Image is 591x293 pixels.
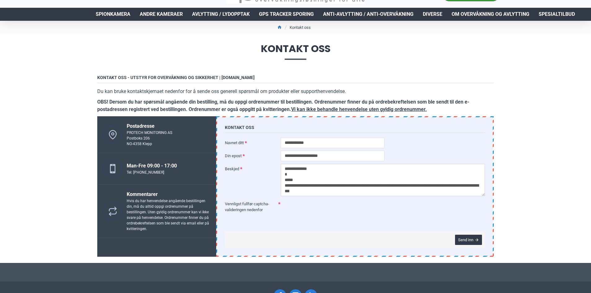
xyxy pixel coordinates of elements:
a: Avlytting / Lydopptak [187,8,254,21]
span: Spesialtilbud [539,11,575,18]
a: Diverse [418,8,447,21]
a: Spesialtilbud [534,8,580,21]
div: Man-Fre 09:00 - 17:00 [127,162,177,170]
label: Beskjed [225,164,281,174]
span: Send inn [458,238,473,242]
h3: Kontakt oss - Utstyr for overvåkning og sikkerhet | [DOMAIN_NAME] [97,75,494,83]
a: Anti-avlytting / Anti-overvåkning [318,8,418,21]
a: Man-Fre 09:00 - 17:00 Tel: [PHONE_NUMBER] [97,153,216,184]
a: Om overvåkning og avlytting [447,8,534,21]
span: Avlytting / Lydopptak [192,11,250,18]
button: Send inn [455,235,482,245]
span: Spionkamera [96,11,130,18]
b: OBS! Dersom du har spørsmål angående din bestilling, må du oppgi ordrenummer til bestillingen. Or... [97,99,469,112]
h3: Kontakt oss [225,125,485,133]
label: Din epost [225,151,281,161]
div: PROTECH MONITORING AS Postboks 206 NO-4358 Klepp [127,130,172,147]
div: Kommentarer [127,191,210,198]
span: Kontakt oss [91,44,500,60]
div: Hvis du har henvendelse angående bestillingen din, må du alltid oppgi ordrenummer på bestillingen... [127,198,210,232]
a: Spionkamera [91,8,135,21]
label: Vennligst fullfør captcha-valideringen nedenfor [225,199,281,215]
span: Andre kameraer [140,11,183,18]
span: Om overvåkning og avlytting [452,11,529,18]
a: GPS Tracker Sporing [254,8,318,21]
div: Postadresse [127,122,172,130]
label: Navnet ditt [225,138,281,148]
a: Andre kameraer [135,8,187,21]
span: Diverse [423,11,442,18]
u: Vi kan ikke behandle henvendelse uten gyldig ordrenummer. [291,106,427,112]
div: Tel: [PHONE_NUMBER] [127,170,177,175]
iframe: reCAPTCHA [281,199,367,221]
span: Anti-avlytting / Anti-overvåkning [323,11,414,18]
p: Du kan bruke kontaktskjemaet nedenfor for å sende oss generell spørsmål om produkter eller suppor... [97,88,494,95]
span: GPS Tracker Sporing [259,11,314,18]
